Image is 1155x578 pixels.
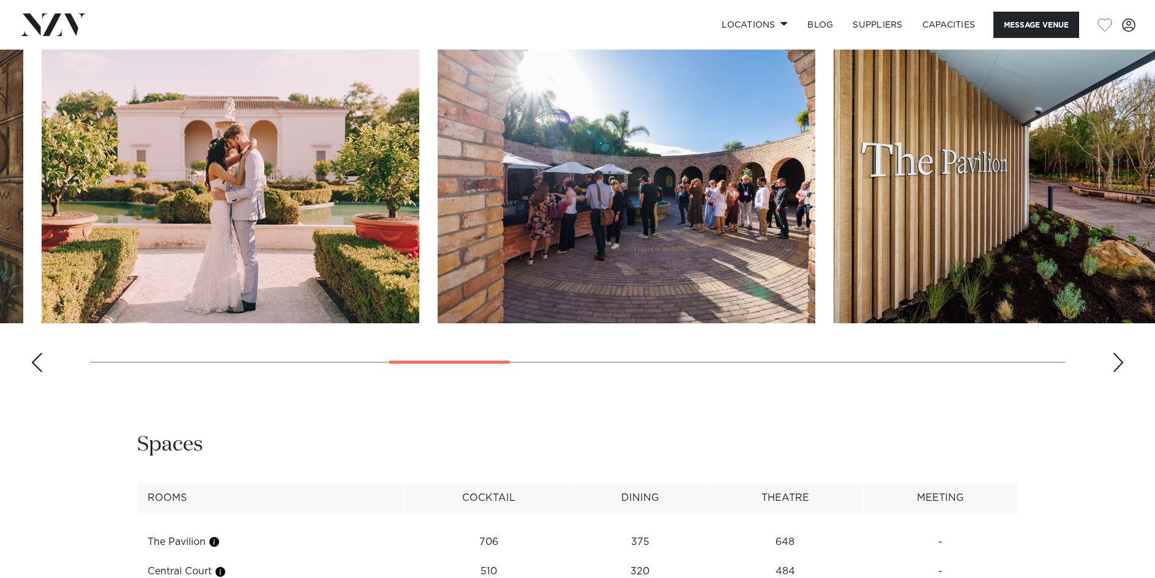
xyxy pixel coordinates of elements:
[798,12,843,38] a: BLOG
[707,527,863,557] td: 648
[843,12,912,38] a: SUPPLIERS
[707,483,863,513] th: Theatre
[137,527,405,557] td: The Pavilion
[20,13,86,36] img: nzv-logo.png
[137,483,405,513] th: Rooms
[863,483,1018,513] th: Meeting
[405,527,574,557] td: 706
[438,46,815,323] swiper-slide: 8 / 20
[712,12,798,38] a: Locations
[574,483,707,513] th: Dining
[913,12,985,38] a: Capacities
[137,431,203,459] h2: Spaces
[42,46,419,323] swiper-slide: 7 / 20
[863,527,1018,557] td: -
[574,527,707,557] td: 375
[993,12,1079,38] button: Message Venue
[405,483,574,513] th: Cocktail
